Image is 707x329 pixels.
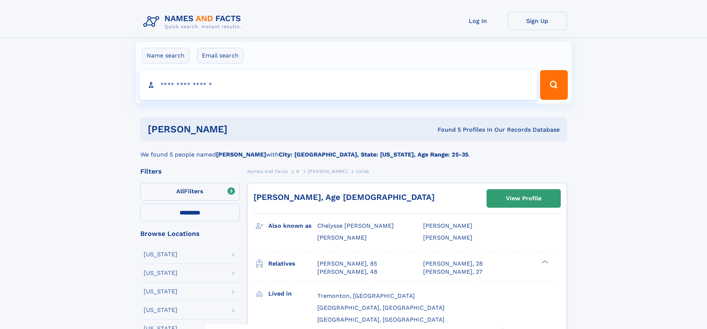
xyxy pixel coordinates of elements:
[448,12,508,30] a: Log In
[142,48,189,63] label: Name search
[268,220,317,232] h3: Also known as
[333,126,560,134] div: Found 5 Profiles In Our Records Database
[317,222,394,229] span: Chelysse [PERSON_NAME]
[296,169,300,174] span: B
[317,268,377,276] a: [PERSON_NAME], 48
[506,190,541,207] div: View Profile
[317,260,377,268] a: [PERSON_NAME], 85
[508,12,567,30] a: Sign Up
[423,222,472,229] span: [PERSON_NAME]
[140,12,247,32] img: Logo Names and Facts
[253,193,435,202] a: [PERSON_NAME], Age [DEMOGRAPHIC_DATA]
[140,183,240,201] label: Filters
[140,230,240,237] div: Browse Locations
[296,167,300,176] a: B
[423,268,482,276] a: [PERSON_NAME], 27
[140,70,537,100] input: search input
[308,169,347,174] span: [PERSON_NAME]
[216,151,266,158] b: [PERSON_NAME]
[140,141,567,159] div: We found 5 people named with .
[487,190,560,207] a: View Profile
[176,188,184,195] span: All
[144,270,177,276] div: [US_STATE]
[540,259,549,264] div: ❯
[317,234,367,241] span: [PERSON_NAME]
[356,169,370,174] span: Caleb
[423,260,483,268] a: [PERSON_NAME], 28
[317,304,445,311] span: [GEOGRAPHIC_DATA], [GEOGRAPHIC_DATA]
[317,292,415,299] span: Tremonton, [GEOGRAPHIC_DATA]
[308,167,347,176] a: [PERSON_NAME]
[317,316,445,323] span: [GEOGRAPHIC_DATA], [GEOGRAPHIC_DATA]
[144,289,177,295] div: [US_STATE]
[144,307,177,313] div: [US_STATE]
[268,257,317,270] h3: Relatives
[197,48,243,63] label: Email search
[423,234,472,241] span: [PERSON_NAME]
[148,125,333,134] h1: [PERSON_NAME]
[140,168,240,175] div: Filters
[540,70,567,100] button: Search Button
[279,151,468,158] b: City: [GEOGRAPHIC_DATA], State: [US_STATE], Age Range: 25-35
[268,287,317,300] h3: Lived in
[144,251,177,257] div: [US_STATE]
[247,167,288,176] a: Names and Facts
